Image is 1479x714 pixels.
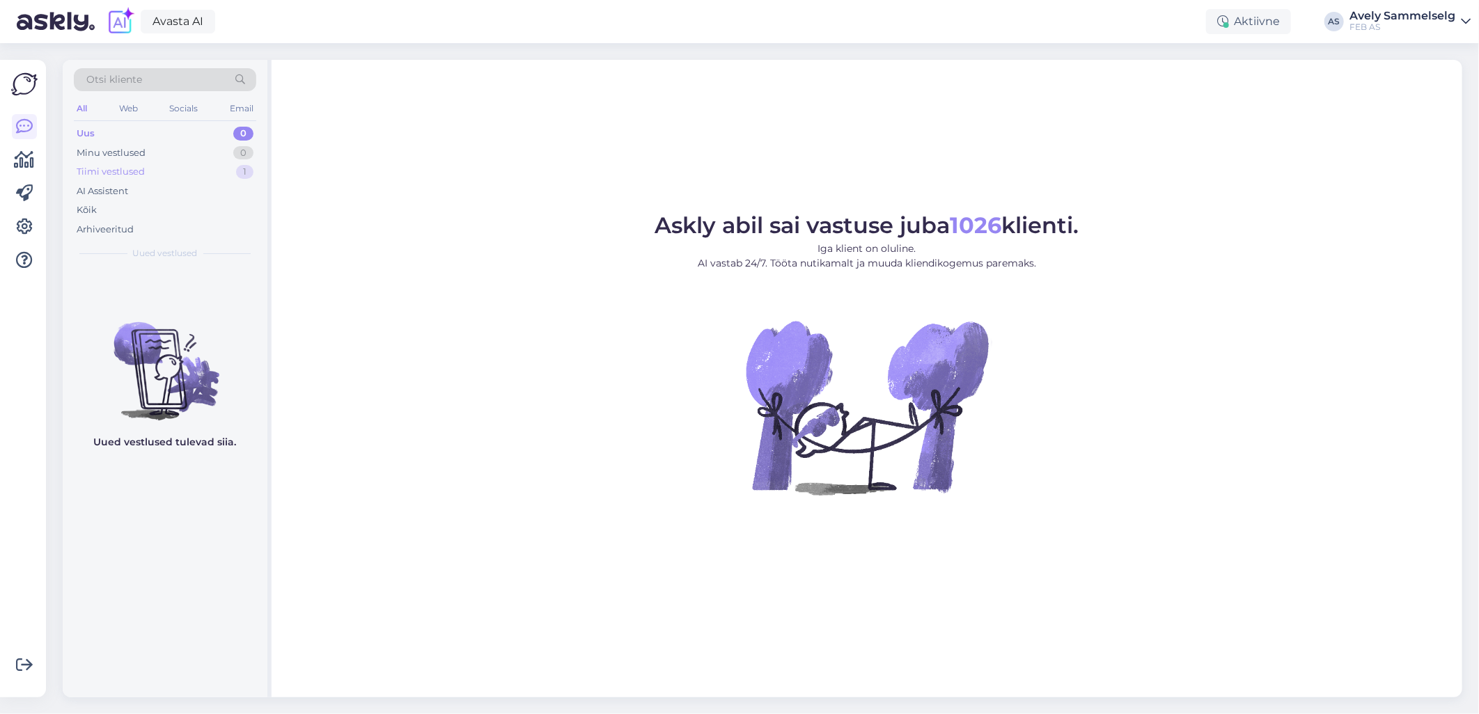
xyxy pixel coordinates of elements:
[655,212,1079,239] span: Askly abil sai vastuse juba klienti.
[950,212,1002,239] b: 1026
[141,10,215,33] a: Avasta AI
[74,100,90,118] div: All
[233,146,253,160] div: 0
[11,71,38,97] img: Askly Logo
[77,223,134,237] div: Arhiveeritud
[1206,9,1291,34] div: Aktiivne
[742,282,992,532] img: No Chat active
[1324,12,1344,31] div: AS
[77,184,128,198] div: AI Assistent
[655,241,1079,271] p: Iga klient on oluline. AI vastab 24/7. Tööta nutikamalt ja muuda kliendikogemus paremaks.
[116,100,141,118] div: Web
[236,165,253,179] div: 1
[63,297,267,422] img: No chats
[1349,10,1455,22] div: Avely Sammelselg
[77,203,97,217] div: Kõik
[166,100,201,118] div: Socials
[86,72,142,87] span: Otsi kliente
[77,165,145,179] div: Tiimi vestlused
[1349,10,1471,33] a: Avely SammelselgFEB AS
[77,127,95,141] div: Uus
[227,100,256,118] div: Email
[77,146,146,160] div: Minu vestlused
[106,7,135,36] img: explore-ai
[1349,22,1455,33] div: FEB AS
[233,127,253,141] div: 0
[94,435,237,450] p: Uued vestlused tulevad siia.
[133,247,198,260] span: Uued vestlused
